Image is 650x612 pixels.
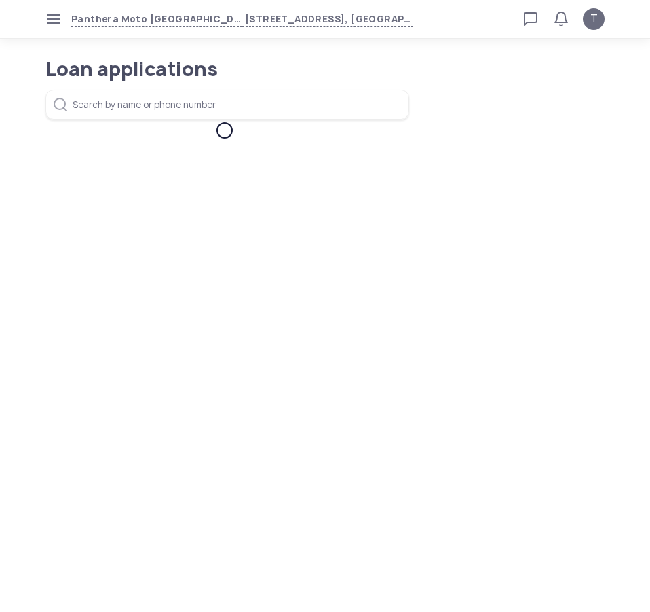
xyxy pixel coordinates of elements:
button: T [583,8,605,30]
span: [STREET_ADDRESS], [GEOGRAPHIC_DATA] ([GEOGRAPHIC_DATA]), [GEOGRAPHIC_DATA], [GEOGRAPHIC_DATA] [242,12,413,27]
h1: Loan applications [45,60,360,79]
span: Panthera Moto [GEOGRAPHIC_DATA] [71,12,242,27]
button: Panthera Moto [GEOGRAPHIC_DATA][STREET_ADDRESS], [GEOGRAPHIC_DATA] ([GEOGRAPHIC_DATA]), [GEOGRAPH... [71,12,413,27]
span: T [590,11,598,27]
